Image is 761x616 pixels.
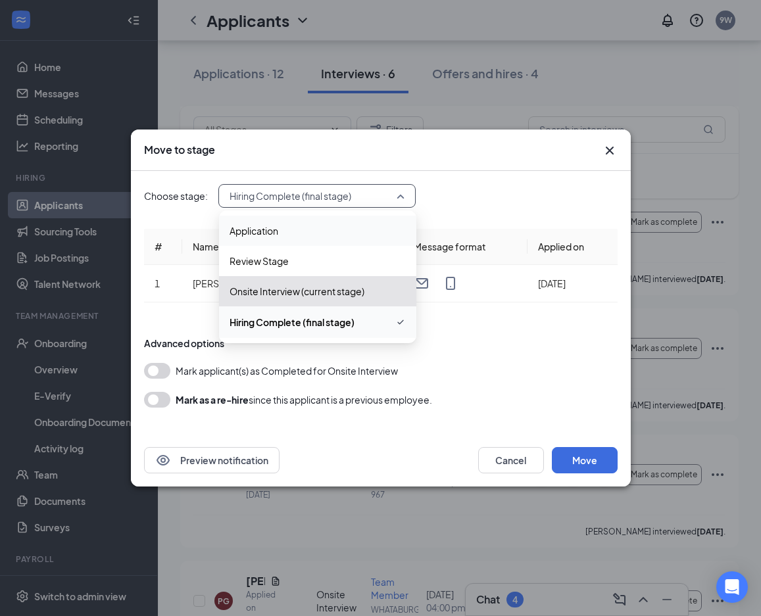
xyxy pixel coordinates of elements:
button: EyePreview notification [144,447,280,473]
svg: Cross [602,143,618,158]
div: since this applicant is a previous employee. [176,392,432,408]
th: # [144,229,183,265]
span: Onsite Interview (current stage) [230,284,364,298]
button: Move [552,447,618,473]
button: Close [602,143,618,158]
th: Applied on [528,229,617,265]
span: Review Stage [230,254,289,268]
div: Open Intercom Messenger [716,571,748,603]
th: Name [182,229,310,265]
svg: Eye [155,452,171,468]
span: Hiring Complete (final stage) [230,186,351,206]
td: [PERSON_NAME] [182,265,310,302]
span: Mark applicant(s) as Completed for Onsite Interview [176,363,398,379]
span: Application [230,224,278,238]
td: [DATE] [528,265,617,302]
button: Cancel [478,447,544,473]
b: Mark as a re-hire [176,394,249,406]
h3: Move to stage [144,143,215,157]
span: Choose stage: [144,189,208,203]
th: Message format [403,229,528,265]
span: 1 [155,277,160,289]
span: Hiring Complete (final stage) [230,315,355,329]
svg: MobileSms [443,275,458,291]
svg: Email [414,275,430,291]
div: Advanced options [144,337,618,350]
svg: Checkmark [395,314,406,330]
